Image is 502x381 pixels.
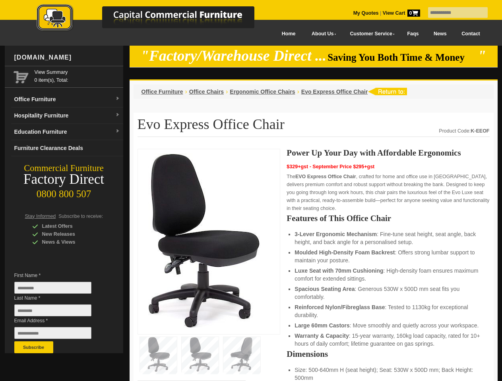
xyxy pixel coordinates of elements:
[14,341,53,353] button: Subscribe
[115,113,120,117] img: dropdown
[141,48,326,64] em: "Factory/Warehouse Direct ...
[138,117,490,137] h1: Evo Express Office Chair
[14,271,103,279] span: First Name *
[381,10,420,16] a: View Cart0
[353,10,379,16] a: My Quotes
[295,248,481,264] li: : Offers strong lumbar support to maintain your posture.
[301,89,368,95] a: Evo Express Office Chair
[15,4,293,35] a: Capital Commercial Furniture Logo
[341,25,399,43] a: Customer Service
[226,88,228,96] li: ›
[295,285,481,301] li: : Generous 530W x 500D mm seat fits you comfortably.
[383,10,420,16] strong: View Cart
[297,88,299,96] li: ›
[32,238,108,246] div: News & Views
[454,25,487,43] a: Contact
[14,327,91,339] input: Email Address *
[5,163,123,174] div: Commercial Furniture
[407,10,420,17] span: 0
[295,230,481,246] li: : Fine-tune seat height, seat angle, back height, and back angle for a personalised setup.
[11,140,123,156] a: Furniture Clearance Deals
[295,174,356,179] strong: EVO Express Office Chair
[142,153,261,328] img: Comfortable Evo Express Office Chair with 70mm high-density foam seat and large 60mm castors.
[35,68,120,76] a: View Summary
[439,127,489,135] div: Product Code:
[287,350,489,358] h2: Dimensions
[368,88,407,95] img: return to
[400,25,426,43] a: Faqs
[295,321,481,329] li: : Move smoothly and quietly across your workspace.
[328,52,477,63] span: Saving You Both Time & Money
[15,4,293,33] img: Capital Commercial Furniture Logo
[295,332,481,348] li: : 15-year warranty, 160kg load capacity, rated for 10+ hours of daily comfort; lifetime guarantee...
[115,96,120,101] img: dropdown
[115,129,120,134] img: dropdown
[303,25,341,43] a: About Us
[471,128,489,134] strong: K-EEOF
[11,46,123,69] div: [DOMAIN_NAME]
[295,267,383,274] strong: Luxe Seat with 70mm Cushioning
[14,304,91,316] input: Last Name *
[287,214,489,222] h2: Features of This Office Chair
[230,89,295,95] a: Ergonomic Office Chairs
[25,214,56,219] span: Stay Informed
[295,322,350,329] strong: Large 60mm Castors
[11,108,123,124] a: Hospitality Furnituredropdown
[14,282,91,294] input: First Name *
[295,333,349,339] strong: Warranty & Capacity
[295,303,481,319] li: : Tested to 1130kg for exceptional durability.
[295,267,481,283] li: : High-density foam ensures maximum comfort for extended sittings.
[295,249,395,256] strong: Moulded High-Density Foam Backrest
[35,68,120,83] span: 0 item(s), Total:
[295,231,377,237] strong: 3-Lever Ergonomic Mechanism
[287,164,374,169] span: $329+gst - September Price $295+gst
[295,304,385,310] strong: Reinforced Nylon/Fibreglass Base
[11,91,123,108] a: Office Furnituredropdown
[185,88,187,96] li: ›
[189,89,224,95] a: Office Chairs
[295,286,355,292] strong: Spacious Seating Area
[32,222,108,230] div: Latest Offers
[141,89,183,95] a: Office Furniture
[11,124,123,140] a: Education Furnituredropdown
[478,48,486,64] em: "
[426,25,454,43] a: News
[5,174,123,185] div: Factory Direct
[14,294,103,302] span: Last Name *
[58,214,103,219] span: Subscribe to receive:
[32,230,108,238] div: New Releases
[287,149,489,157] h2: Power Up Your Day with Affordable Ergonomics
[14,317,103,325] span: Email Address *
[5,185,123,200] div: 0800 800 507
[287,173,489,212] p: The , crafted for home and office use in [GEOGRAPHIC_DATA], delivers premium comfort and robust s...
